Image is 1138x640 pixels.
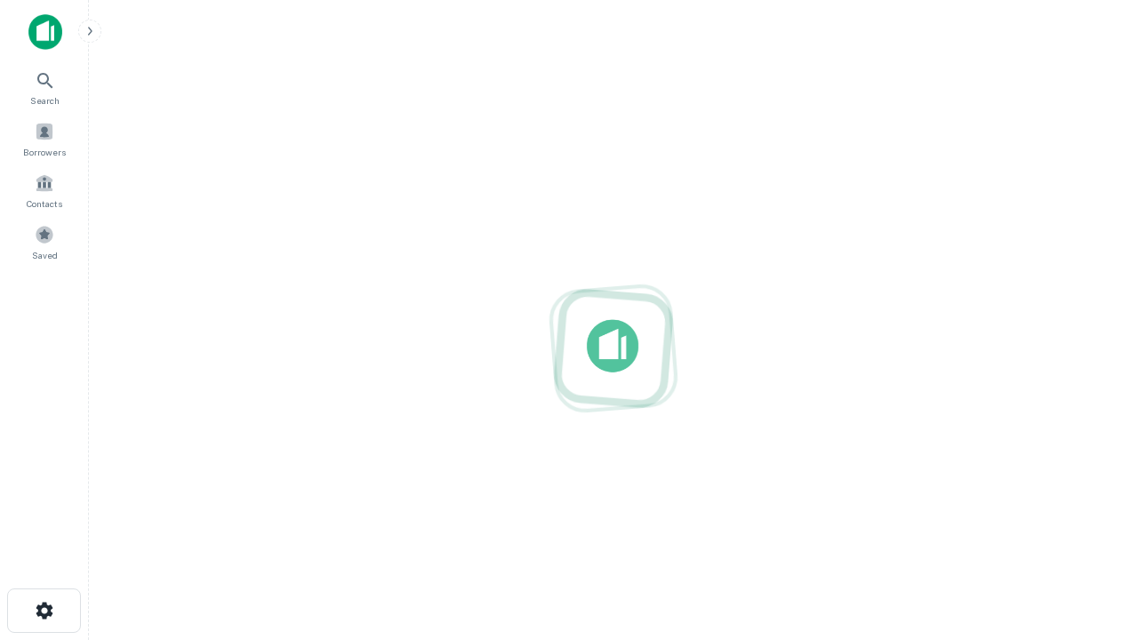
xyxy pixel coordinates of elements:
[30,93,60,108] span: Search
[27,196,62,211] span: Contacts
[5,63,84,111] a: Search
[5,115,84,163] a: Borrowers
[32,248,58,262] span: Saved
[1049,441,1138,526] iframe: Chat Widget
[5,218,84,266] a: Saved
[5,166,84,214] a: Contacts
[23,145,66,159] span: Borrowers
[28,14,62,50] img: capitalize-icon.png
